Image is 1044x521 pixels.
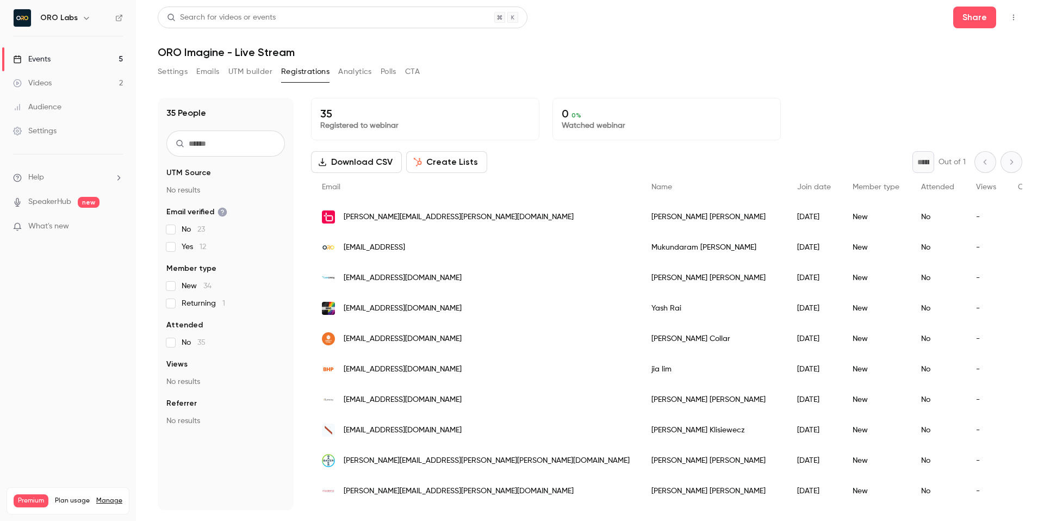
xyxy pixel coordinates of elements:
[320,120,530,131] p: Registered to webinar
[641,415,786,445] div: [PERSON_NAME] Klisiewecz
[322,393,335,406] img: illumina.com
[381,63,396,80] button: Polls
[910,384,965,415] div: No
[965,415,1007,445] div: -
[786,384,842,415] div: [DATE]
[197,226,205,233] span: 23
[976,183,996,191] span: Views
[641,354,786,384] div: jia lim
[182,224,205,235] span: No
[182,281,212,291] span: New
[228,63,272,80] button: UTM builder
[182,337,206,348] span: No
[965,232,1007,263] div: -
[965,263,1007,293] div: -
[641,445,786,476] div: [PERSON_NAME] [PERSON_NAME]
[344,333,462,345] span: [EMAIL_ADDRESS][DOMAIN_NAME]
[344,364,462,375] span: [EMAIL_ADDRESS][DOMAIN_NAME]
[842,232,910,263] div: New
[78,197,100,208] span: new
[322,183,340,191] span: Email
[182,241,206,252] span: Yes
[910,415,965,445] div: No
[910,445,965,476] div: No
[344,394,462,406] span: [EMAIL_ADDRESS][DOMAIN_NAME]
[13,54,51,65] div: Events
[842,354,910,384] div: New
[965,384,1007,415] div: -
[641,324,786,354] div: [PERSON_NAME] Collar
[166,168,285,426] section: facet-groups
[842,445,910,476] div: New
[910,232,965,263] div: No
[965,476,1007,506] div: -
[921,183,954,191] span: Attended
[910,476,965,506] div: No
[344,212,574,223] span: [PERSON_NAME][EMAIL_ADDRESS][PERSON_NAME][DOMAIN_NAME]
[786,445,842,476] div: [DATE]
[166,207,227,218] span: Email verified
[405,63,420,80] button: CTA
[344,242,405,253] span: [EMAIL_ADDRESS]
[322,332,335,345] img: libertyglobal.com
[338,63,372,80] button: Analytics
[562,120,772,131] p: Watched webinar
[910,354,965,384] div: No
[641,384,786,415] div: [PERSON_NAME] [PERSON_NAME]
[166,359,188,370] span: Views
[166,107,206,120] h1: 35 People
[641,202,786,232] div: [PERSON_NAME] [PERSON_NAME]
[322,454,335,467] img: bayer.com
[965,202,1007,232] div: -
[786,293,842,324] div: [DATE]
[786,476,842,506] div: [DATE]
[158,63,188,80] button: Settings
[13,172,123,183] li: help-dropdown-opener
[55,497,90,505] span: Plan usage
[166,398,197,409] span: Referrer
[965,445,1007,476] div: -
[842,324,910,354] div: New
[965,324,1007,354] div: -
[222,300,225,307] span: 1
[641,232,786,263] div: Mukundaram [PERSON_NAME]
[406,151,487,173] button: Create Lists
[166,376,285,387] p: No results
[96,497,122,505] a: Manage
[842,263,910,293] div: New
[571,111,581,119] span: 0 %
[166,263,216,274] span: Member type
[786,263,842,293] div: [DATE]
[344,425,462,436] span: [EMAIL_ADDRESS][DOMAIN_NAME]
[166,185,285,196] p: No results
[13,102,61,113] div: Audience
[13,78,52,89] div: Videos
[786,202,842,232] div: [DATE]
[344,303,462,314] span: [EMAIL_ADDRESS][DOMAIN_NAME]
[842,202,910,232] div: New
[40,13,78,23] h6: ORO Labs
[842,415,910,445] div: New
[166,320,203,331] span: Attended
[322,245,335,250] img: orolabs.ai
[200,243,206,251] span: 12
[322,302,335,315] img: wns.com
[786,232,842,263] div: [DATE]
[322,210,335,224] img: boldyn.com
[344,455,630,467] span: [PERSON_NAME][EMAIL_ADDRESS][PERSON_NAME][PERSON_NAME][DOMAIN_NAME]
[842,476,910,506] div: New
[166,415,285,426] p: No results
[197,339,206,346] span: 35
[651,183,672,191] span: Name
[842,293,910,324] div: New
[311,151,402,173] button: Download CSV
[842,384,910,415] div: New
[562,107,772,120] p: 0
[910,324,965,354] div: No
[28,221,69,232] span: What's new
[13,126,57,137] div: Settings
[28,172,44,183] span: Help
[158,46,1022,59] h1: ORO Imagine - Live Stream
[853,183,899,191] span: Member type
[786,324,842,354] div: [DATE]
